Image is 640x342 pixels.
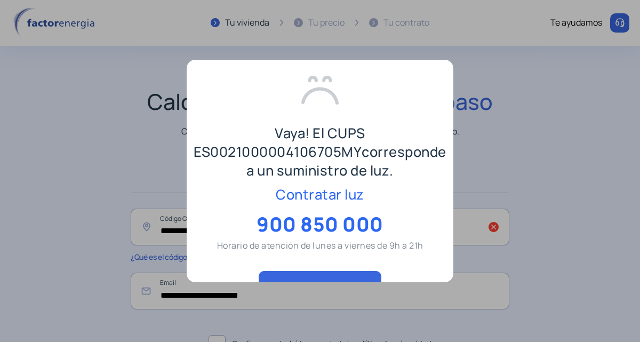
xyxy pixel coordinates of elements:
[276,185,364,204] span: Contratar luz
[296,280,345,291] span: Llama ahora
[257,211,383,237] span: 900 850 000
[259,271,381,300] button: Llama ahora
[217,239,423,252] p: Horario de atención de lunes a viernes de 9h a 21h
[194,124,446,180] p: Vaya! El CUPS ES0021000004106705MY
[246,142,446,180] span: corresponde a un suministro de luz.
[257,218,383,230] a: 900 850 000
[301,76,339,105] img: sad.svg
